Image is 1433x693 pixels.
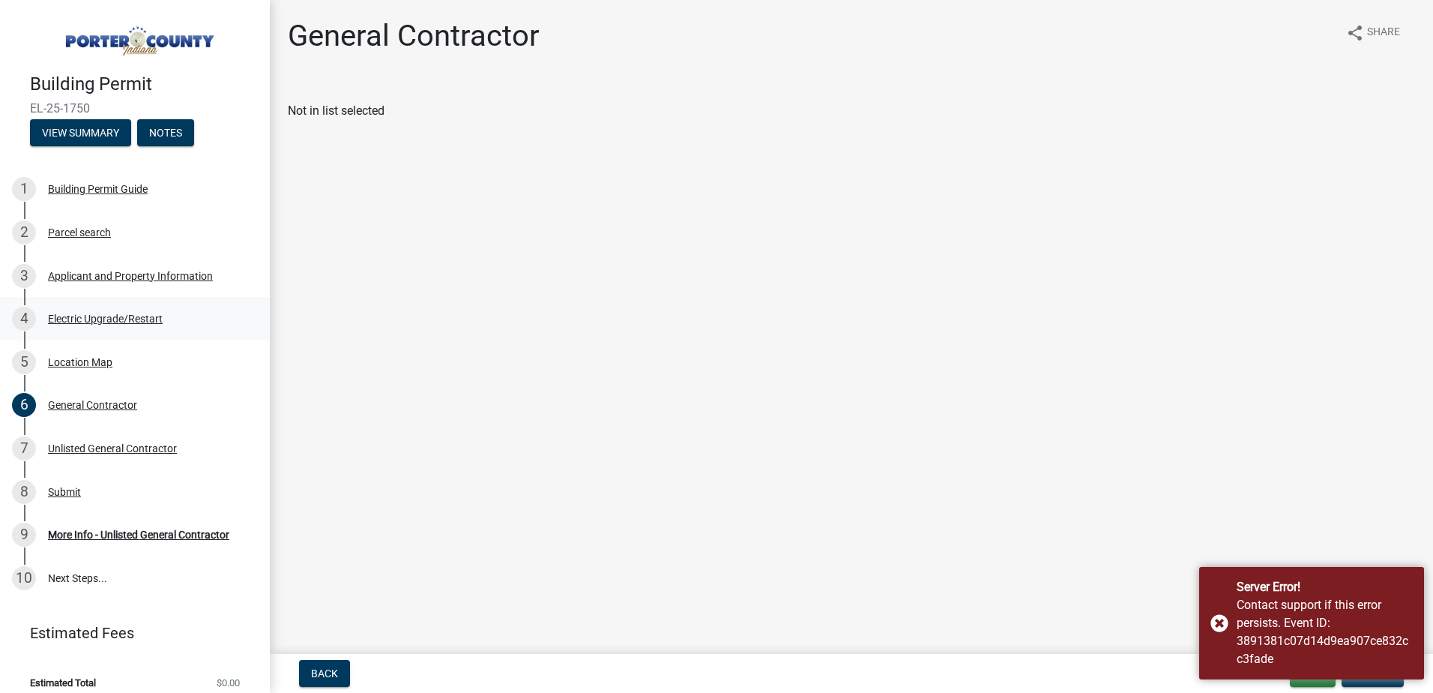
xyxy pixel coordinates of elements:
[48,271,213,281] div: Applicant and Property Information
[12,350,36,374] div: 5
[1237,596,1413,668] div: Contact support if this error persists. Event ID: 3891381c07d14d9ea907ce832cc3fade
[48,400,137,410] div: General Contractor
[30,16,246,58] img: Porter County, Indiana
[48,313,163,324] div: Electric Upgrade/Restart
[12,307,36,331] div: 4
[1346,24,1364,42] i: share
[48,184,148,194] div: Building Permit Guide
[288,18,540,54] h1: General Contractor
[12,523,36,547] div: 9
[217,678,240,688] span: $0.00
[48,487,81,497] div: Submit
[299,660,350,687] button: Back
[1237,578,1413,596] div: Server Error!
[30,119,131,146] button: View Summary
[12,220,36,244] div: 2
[12,393,36,417] div: 6
[12,177,36,201] div: 1
[288,102,1415,120] div: Not in list selected
[137,119,194,146] button: Notes
[311,667,338,679] span: Back
[30,101,240,115] span: EL-25-1750
[48,227,111,238] div: Parcel search
[1367,24,1400,42] span: Share
[12,480,36,504] div: 8
[48,529,229,540] div: More Info - Unlisted General Contractor
[30,678,96,688] span: Estimated Total
[137,127,194,139] wm-modal-confirm: Notes
[12,264,36,288] div: 3
[12,618,246,648] a: Estimated Fees
[48,443,177,454] div: Unlisted General Contractor
[1334,18,1412,47] button: shareShare
[30,127,131,139] wm-modal-confirm: Summary
[12,436,36,460] div: 7
[12,566,36,590] div: 10
[48,357,112,367] div: Location Map
[30,73,258,95] h4: Building Permit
